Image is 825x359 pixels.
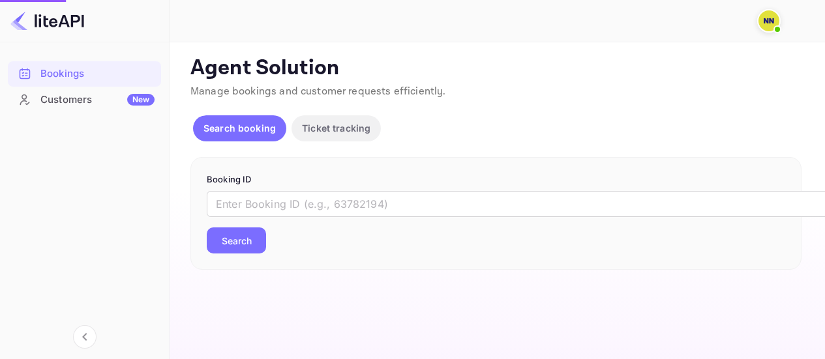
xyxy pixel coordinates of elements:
p: Search booking [203,121,276,135]
p: Booking ID [207,173,785,186]
p: Ticket tracking [302,121,370,135]
img: LiteAPI logo [10,10,84,31]
div: CustomersNew [8,87,161,113]
button: Search [207,227,266,253]
div: Customers [40,93,155,108]
div: New [127,94,155,106]
div: Bookings [40,66,155,81]
a: CustomersNew [8,87,161,111]
a: Bookings [8,61,161,85]
span: Manage bookings and customer requests efficiently. [190,85,446,98]
button: Collapse navigation [73,325,97,349]
img: N/A N/A [758,10,779,31]
div: Bookings [8,61,161,87]
p: Agent Solution [190,55,802,81]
